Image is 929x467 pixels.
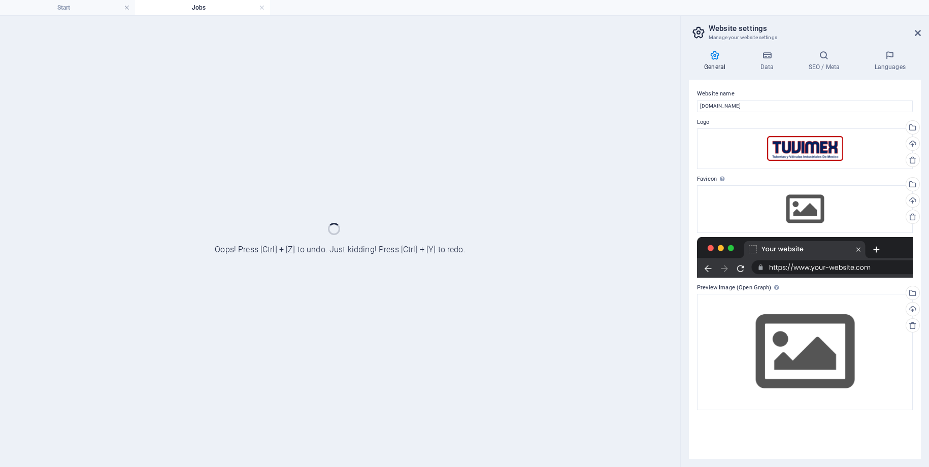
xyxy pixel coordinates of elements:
h4: General [689,50,745,72]
h4: Languages [859,50,921,72]
h4: Jobs [135,2,270,13]
div: LOGOINI-I2O3gN9fj_YlCFiKuJei2w.png [697,128,913,169]
label: Website name [697,88,913,100]
h2: Website settings [709,24,921,33]
h3: Manage your website settings [709,33,901,42]
div: Select files from the file manager, stock photos, or upload file(s) [697,294,913,410]
label: Preview Image (Open Graph) [697,282,913,294]
input: Name... [697,100,913,112]
div: Select files from the file manager, stock photos, or upload file(s) [697,185,913,233]
label: Logo [697,116,913,128]
label: Favicon [697,173,913,185]
h4: SEO / Meta [793,50,859,72]
h4: Data [745,50,793,72]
